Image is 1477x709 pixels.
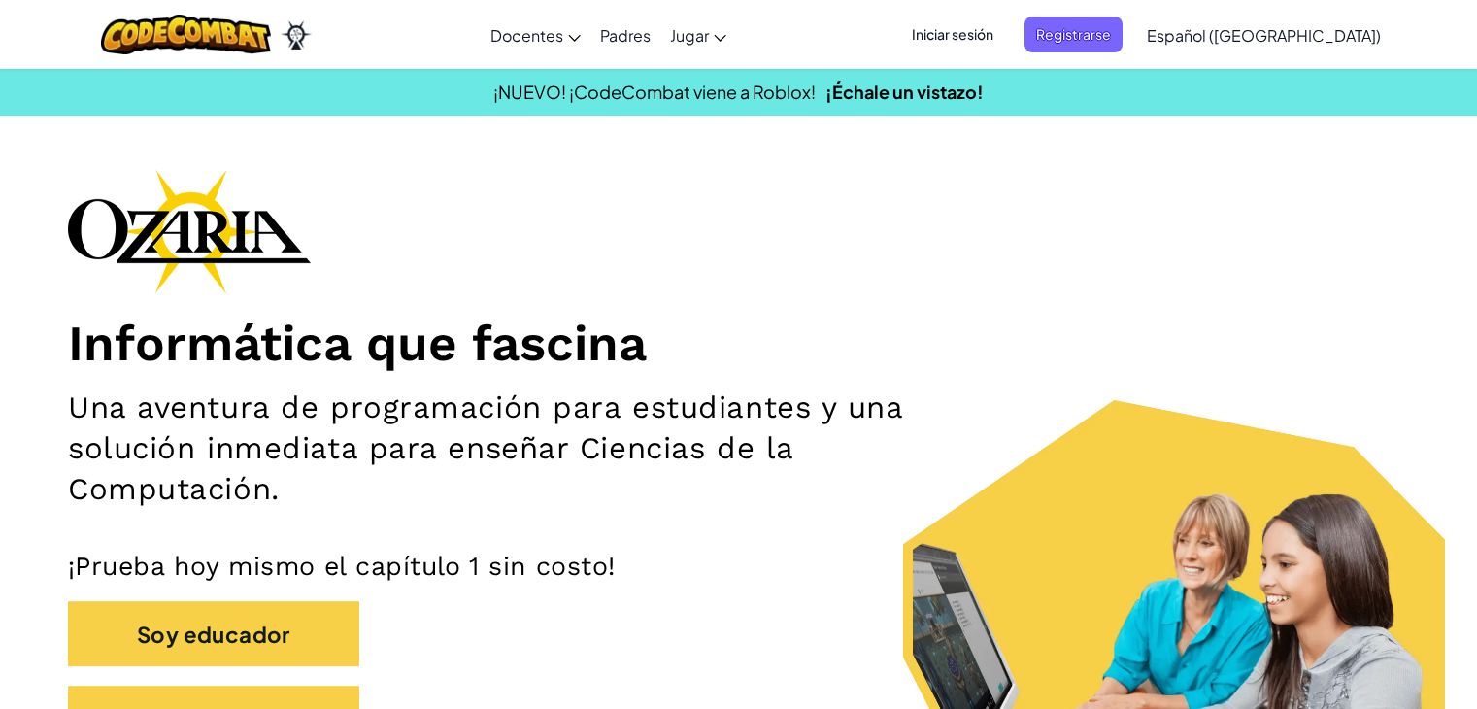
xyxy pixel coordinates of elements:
[912,25,993,43] font: Iniciar sesión
[1024,17,1123,52] button: Registrarse
[68,601,359,666] button: Soy educador
[493,81,816,103] font: ¡NUEVO! ¡CodeCombat viene a Roblox!
[68,551,616,581] font: ¡Prueba hoy mismo el capítulo 1 sin costo!
[1137,9,1391,61] a: Español ([GEOGRAPHIC_DATA])
[101,15,271,54] img: Logotipo de CodeCombat
[590,9,660,61] a: Padres
[900,17,1005,52] button: Iniciar sesión
[481,9,590,61] a: Docentes
[670,25,709,46] font: Jugar
[660,9,736,61] a: Jugar
[68,389,903,508] font: Una aventura de programación para estudiantes y una solución inmediata para enseñar Ciencias de l...
[281,20,312,50] img: Ozaria
[490,25,563,46] font: Docentes
[1036,25,1111,43] font: Registrarse
[137,622,290,649] font: Soy educador
[68,169,311,293] img: Logotipo de la marca Ozaria
[825,81,984,103] a: ¡Échale un vistazo!
[1147,25,1381,46] font: Español ([GEOGRAPHIC_DATA])
[600,25,651,46] font: Padres
[68,314,647,372] font: Informática que fascina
